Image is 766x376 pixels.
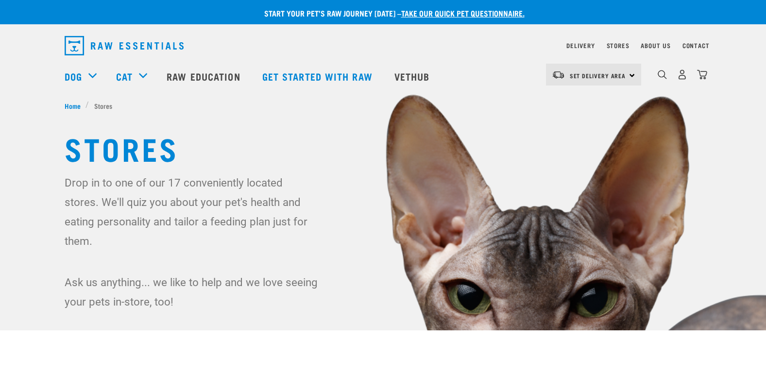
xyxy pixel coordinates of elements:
[677,69,687,80] img: user.png
[57,32,710,59] nav: dropdown navigation
[552,70,565,79] img: van-moving.png
[641,44,670,47] a: About Us
[116,69,133,84] a: Cat
[65,101,86,111] a: Home
[65,130,702,165] h1: Stores
[566,44,595,47] a: Delivery
[65,173,320,251] p: Drop in to one of our 17 conveniently located stores. We'll quiz you about your pet's health and ...
[607,44,630,47] a: Stores
[682,44,710,47] a: Contact
[65,101,702,111] nav: breadcrumbs
[253,57,385,96] a: Get started with Raw
[65,69,82,84] a: Dog
[385,57,442,96] a: Vethub
[65,273,320,311] p: Ask us anything... we like to help and we love seeing your pets in-store, too!
[157,57,252,96] a: Raw Education
[65,101,81,111] span: Home
[697,69,707,80] img: home-icon@2x.png
[658,70,667,79] img: home-icon-1@2x.png
[65,36,184,55] img: Raw Essentials Logo
[401,11,525,15] a: take our quick pet questionnaire.
[570,74,626,77] span: Set Delivery Area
